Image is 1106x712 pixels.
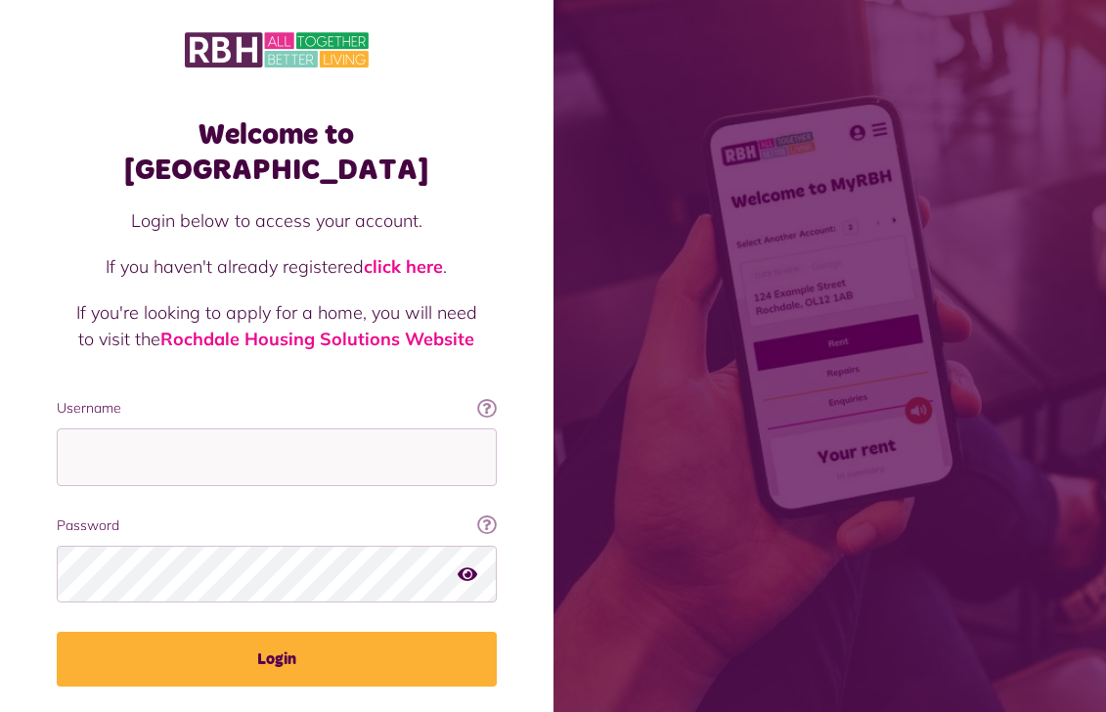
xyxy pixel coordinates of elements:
label: Password [57,515,497,536]
button: Login [57,632,497,687]
p: Login below to access your account. [76,207,477,234]
h1: Welcome to [GEOGRAPHIC_DATA] [57,117,497,188]
img: MyRBH [185,29,369,70]
p: If you're looking to apply for a home, you will need to visit the [76,299,477,352]
a: click here [364,255,443,278]
label: Username [57,398,497,419]
p: If you haven't already registered . [76,253,477,280]
a: Rochdale Housing Solutions Website [160,328,474,350]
